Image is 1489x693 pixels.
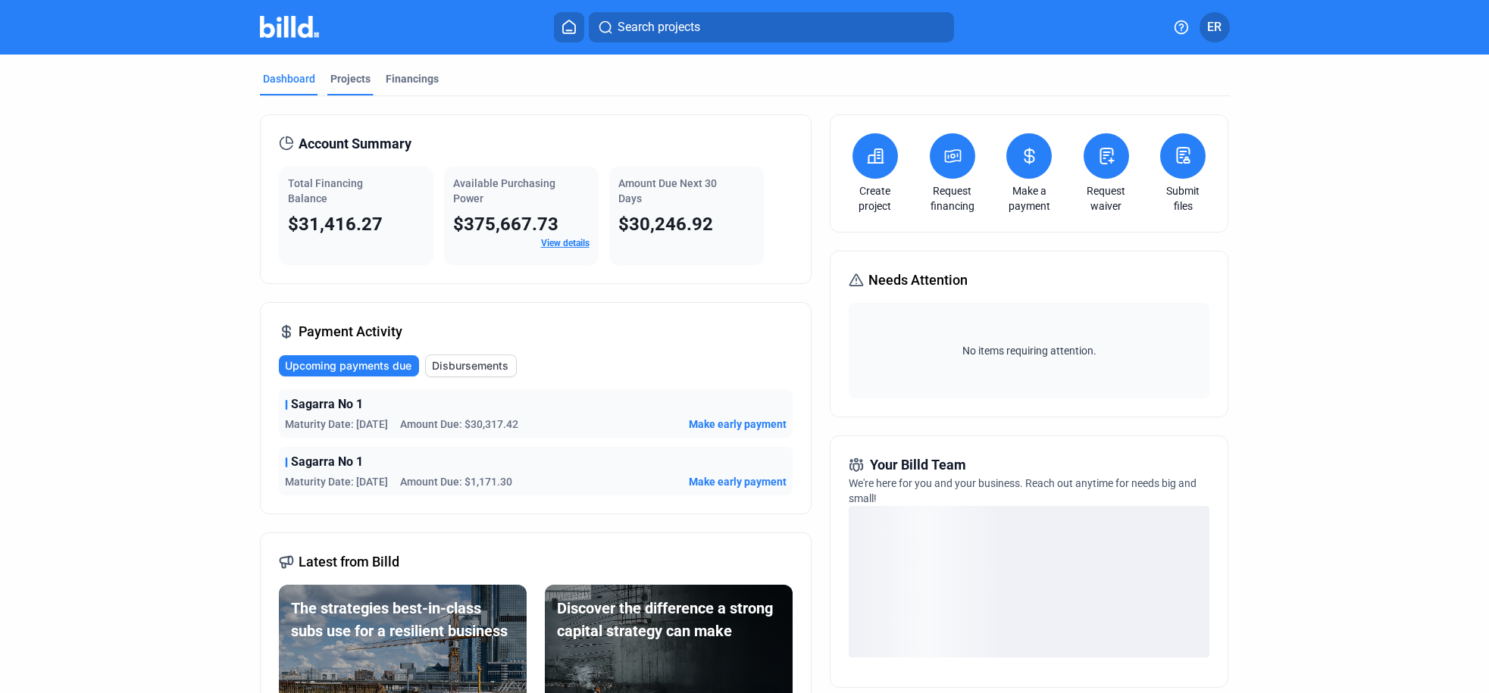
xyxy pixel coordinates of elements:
span: Maturity Date: [DATE] [285,417,388,432]
a: Request financing [926,183,979,214]
span: Upcoming payments due [285,358,411,373]
button: Upcoming payments due [279,355,419,376]
span: Amount Due: $1,171.30 [400,474,512,489]
a: Create project [849,183,902,214]
span: Account Summary [299,133,411,155]
span: Total Financing Balance [288,177,363,204]
a: Submit files [1156,183,1209,214]
div: Dashboard [263,71,315,86]
span: Amount Due: $30,317.42 [400,417,518,432]
span: No items requiring attention. [855,343,1203,358]
img: Billd Company Logo [260,16,320,38]
button: ER [1200,12,1230,42]
span: Needs Attention [868,270,968,291]
span: Latest from Billd [299,551,399,573]
span: We're here for you and your business. Reach out anytime for needs big and small! [849,477,1197,504]
span: ER [1207,18,1222,36]
span: Search projects [618,18,700,36]
span: $375,667.73 [453,214,558,235]
span: Available Purchasing Power [453,177,555,204]
span: $31,416.27 [288,214,383,235]
div: loading [849,506,1209,657]
span: Disbursements [432,358,508,373]
div: Discover the difference a strong capital strategy can make [557,597,780,642]
a: View details [541,238,590,248]
a: Request waiver [1080,183,1133,214]
button: Search projects [589,12,954,42]
button: Make early payment [689,474,787,489]
span: Sagarra No 1 [291,453,363,471]
span: $30,246.92 [618,214,713,235]
span: Sagarra No 1 [291,395,363,414]
span: Payment Activity [299,321,402,342]
span: Maturity Date: [DATE] [285,474,388,489]
div: Projects [330,71,371,86]
button: Make early payment [689,417,787,432]
div: Financings [386,71,439,86]
button: Disbursements [425,354,517,377]
span: Amount Due Next 30 Days [618,177,717,204]
div: The strategies best-in-class subs use for a resilient business [291,597,515,642]
a: Make a payment [1003,183,1056,214]
span: Your Billd Team [870,454,966,476]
